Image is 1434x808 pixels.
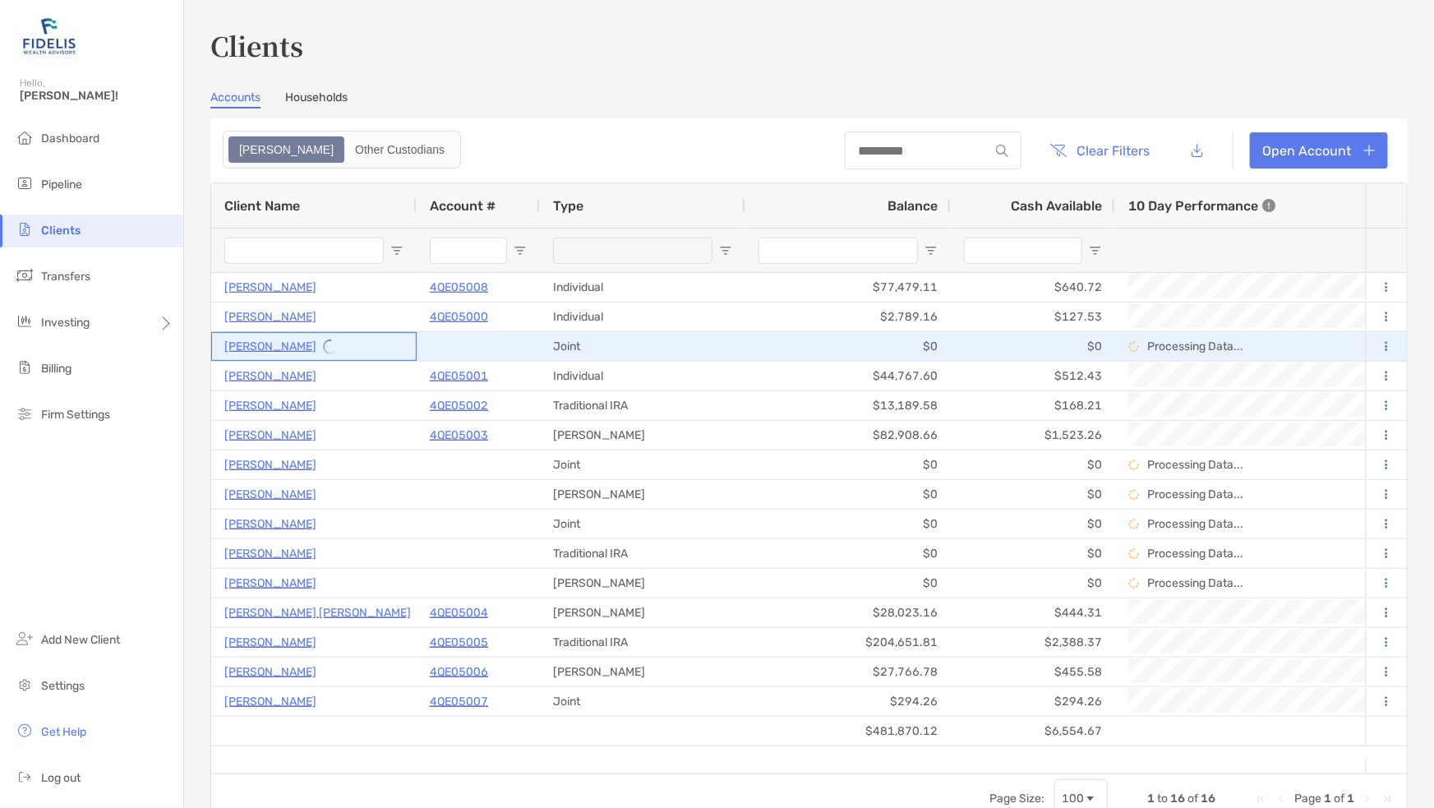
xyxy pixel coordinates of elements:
[745,450,951,479] div: $0
[1147,792,1155,806] span: 1
[15,173,35,193] img: pipeline icon
[924,244,938,257] button: Open Filter Menu
[430,603,488,623] a: 4QE05004
[1128,548,1140,560] img: Processing Data icon
[224,307,316,327] a: [PERSON_NAME]
[41,362,71,376] span: Billing
[430,395,488,416] a: 4QE05002
[745,391,951,420] div: $13,189.58
[745,480,951,509] div: $0
[430,632,488,653] p: 4QE05005
[540,362,745,390] div: Individual
[41,633,120,647] span: Add New Client
[951,421,1115,450] div: $1,523.26
[540,569,745,598] div: [PERSON_NAME]
[430,691,488,712] p: 4QE05007
[745,421,951,450] div: $82,908.66
[951,332,1115,361] div: $0
[951,569,1115,598] div: $0
[346,138,454,161] div: Other Custodians
[20,7,79,66] img: Zoe Logo
[224,662,316,682] p: [PERSON_NAME]
[758,238,918,264] input: Balance Filter Input
[888,198,938,214] span: Balance
[951,391,1115,420] div: $168.21
[1381,792,1394,806] div: Last Page
[540,391,745,420] div: Traditional IRA
[15,219,35,239] img: clients icon
[1128,183,1275,228] div: 10 Day Performance
[540,687,745,716] div: Joint
[15,404,35,423] img: firm-settings icon
[540,658,745,686] div: [PERSON_NAME]
[951,480,1115,509] div: $0
[745,510,951,538] div: $0
[224,425,316,446] a: [PERSON_NAME]
[15,265,35,285] img: transfers icon
[540,510,745,538] div: Joint
[1157,792,1168,806] span: to
[745,658,951,686] div: $27,766.78
[719,244,732,257] button: Open Filter Menu
[430,425,488,446] a: 4QE05003
[1147,517,1243,531] p: Processing Data...
[540,332,745,361] div: Joint
[540,450,745,479] div: Joint
[41,178,82,192] span: Pipeline
[1170,792,1185,806] span: 16
[224,395,316,416] a: [PERSON_NAME]
[224,455,316,475] a: [PERSON_NAME]
[224,573,316,593] p: [PERSON_NAME]
[540,302,745,331] div: Individual
[20,89,173,103] span: [PERSON_NAME]!
[745,539,951,568] div: $0
[1011,198,1102,214] span: Cash Available
[430,238,507,264] input: Account # Filter Input
[230,138,343,161] div: Zoe
[1347,792,1354,806] span: 1
[224,277,316,298] p: [PERSON_NAME]
[15,721,35,741] img: get-help icon
[745,569,951,598] div: $0
[430,366,488,386] a: 4QE05001
[224,514,316,534] a: [PERSON_NAME]
[15,675,35,695] img: settings icon
[224,336,316,357] p: [PERSON_NAME]
[951,717,1115,746] div: $6,554.67
[951,539,1115,568] div: $0
[1089,244,1102,257] button: Open Filter Menu
[41,725,86,739] span: Get Help
[951,687,1115,716] div: $294.26
[1294,792,1321,806] span: Page
[1250,132,1388,169] a: Open Account
[224,366,316,386] p: [PERSON_NAME]
[224,691,316,712] a: [PERSON_NAME]
[514,244,527,257] button: Open Filter Menu
[430,307,488,327] a: 4QE05000
[745,687,951,716] div: $294.26
[745,362,951,390] div: $44,767.60
[745,273,951,302] div: $77,479.11
[951,450,1115,479] div: $0
[745,598,951,627] div: $28,023.16
[15,312,35,331] img: investing icon
[224,238,384,264] input: Client Name Filter Input
[951,658,1115,686] div: $455.58
[15,767,35,787] img: logout icon
[430,198,496,214] span: Account #
[1324,792,1331,806] span: 1
[41,408,110,422] span: Firm Settings
[951,302,1115,331] div: $127.53
[41,132,99,145] span: Dashboard
[1147,339,1243,353] p: Processing Data...
[41,270,90,284] span: Transfers
[1187,792,1198,806] span: of
[1062,792,1084,806] div: 100
[224,543,316,564] p: [PERSON_NAME]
